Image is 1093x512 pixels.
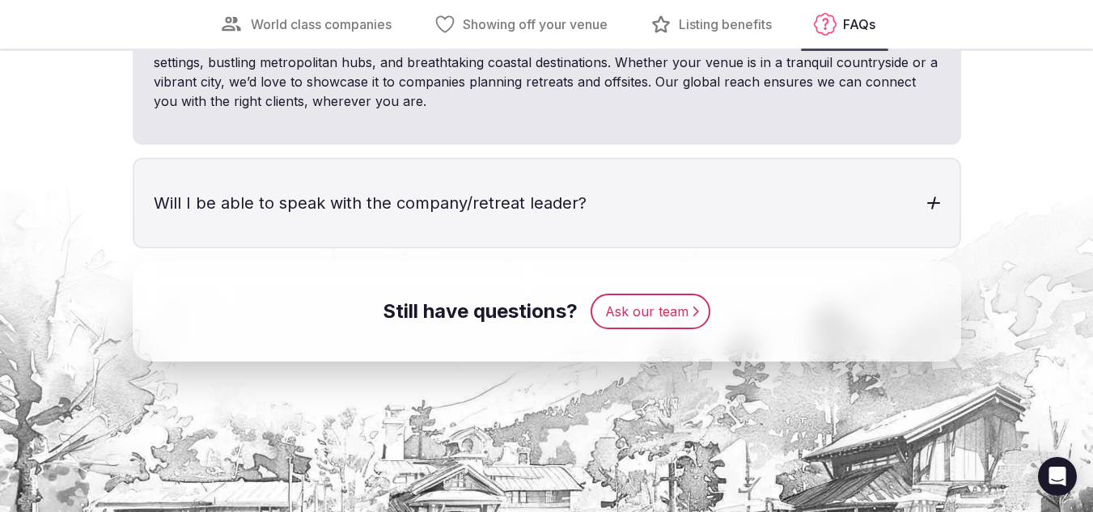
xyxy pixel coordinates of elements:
div: Open Intercom Messenger [1038,457,1077,496]
p: Yes, we operate globally! [DOMAIN_NAME] partners with over 20,000 venues from around the world, s... [154,33,940,111]
h3: Will I be able to speak with the company/retreat leader? [134,159,960,247]
span: Listing benefits [679,15,772,33]
span: FAQs [843,15,875,33]
span: World class companies [251,15,392,33]
span: Showing off your venue [463,15,608,33]
a: Ask our team [591,294,710,329]
h2: Still have questions? [383,298,578,325]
